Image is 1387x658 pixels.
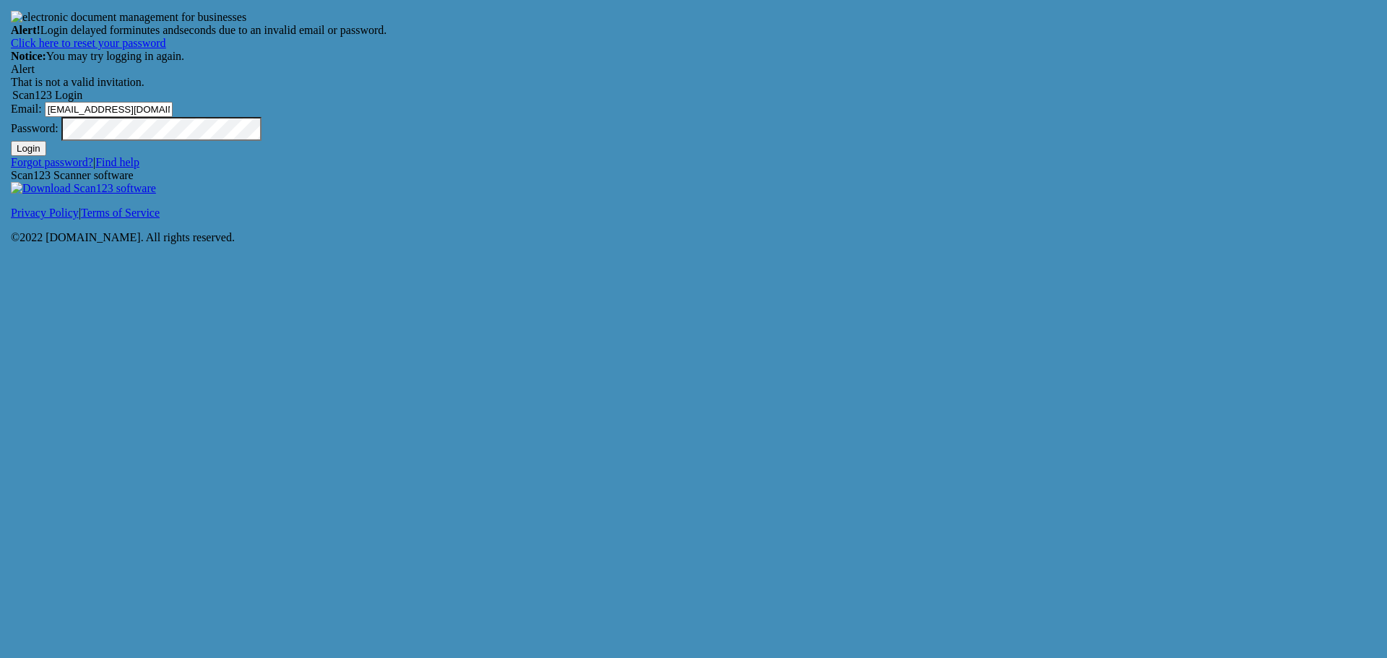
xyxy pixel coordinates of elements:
p: | [11,207,1376,220]
div: You may try logging in again. [11,50,1376,63]
img: electronic document management for businesses [11,11,246,24]
legend: Scan123 Login [11,89,1376,102]
label: Email: [11,103,42,115]
strong: Alert! [11,24,40,36]
a: Forgot password? [11,156,93,168]
div: Alert [11,63,1376,76]
a: Privacy Policy [11,207,79,219]
input: Email [45,102,173,117]
strong: Notice: [11,50,46,62]
p: ©2022 [DOMAIN_NAME]. All rights reserved. [11,231,1376,244]
img: Download Scan123 software [11,182,156,195]
div: Scan123 Scanner software [11,169,1376,195]
div: That is not a valid invitation. [11,76,1376,89]
button: Login [11,141,46,156]
div: | [11,156,1376,169]
a: Click here to reset your password [11,37,166,49]
a: Terms of Service [81,207,160,219]
label: Password: [11,122,59,134]
a: Find help [95,156,139,168]
div: Login delayed for minutes and seconds due to an invalid email or password. [11,24,1376,50]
